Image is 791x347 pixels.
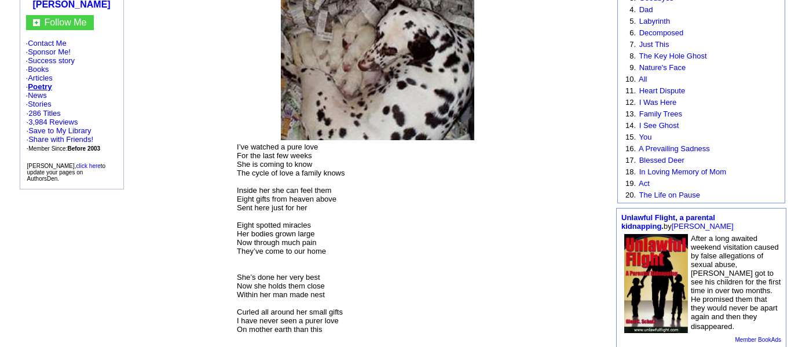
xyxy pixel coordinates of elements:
font: I’ve watched a pure love For the last few weeks She is coming to know The cycle of love a family ... [237,143,345,334]
a: click here [76,163,101,169]
font: · · · [27,126,94,152]
a: [PERSON_NAME] [672,222,734,231]
a: Member BookAds [735,337,781,343]
a: I See Ghost [639,121,679,130]
font: by [621,213,734,231]
a: Success story [28,56,75,65]
font: 10. [625,75,636,83]
a: Decomposed [639,28,684,37]
font: 20. [625,191,636,199]
a: Books [28,65,49,74]
img: 20590.jpg [624,234,688,333]
font: Member Since: [28,145,100,152]
font: 11. [625,86,636,95]
a: Stories [28,100,51,108]
a: 286 Titles [28,109,61,118]
a: A Prevailing Sadness [639,144,710,153]
a: All [639,75,647,83]
font: · · [27,109,101,152]
a: Heart Dispute [639,86,685,95]
a: Contact Me [28,39,66,48]
a: You [639,133,651,141]
a: Labyrinth [639,17,670,25]
a: Share with Friends! [28,135,93,144]
a: Family Trees [639,109,682,118]
a: Save to My Library [28,126,91,135]
font: 15. [625,133,636,141]
a: The Key Hole Ghost [639,52,706,60]
a: Articles [28,74,53,82]
a: Poetry [28,82,52,91]
font: 12. [625,98,636,107]
a: The Life on Pause [639,191,700,199]
a: Sponsor Me! [28,48,71,56]
a: I Was Here [639,98,677,107]
a: Follow Me [45,17,87,27]
font: 19. [625,179,636,188]
font: 5. [629,17,636,25]
font: 13. [625,109,636,118]
a: Blessed Deer [639,156,684,165]
font: [PERSON_NAME], to update your pages on AuthorsDen. [27,163,106,182]
a: 3,984 Reviews [28,118,78,126]
a: Act [639,179,650,188]
font: 4. [629,5,636,14]
font: · · · · · · · · [26,39,118,153]
a: Just This [639,40,669,49]
font: 14. [625,121,636,130]
font: 17. [625,156,636,165]
font: 6. [629,28,636,37]
font: 16. [625,144,636,153]
a: Nature's Face [639,63,686,72]
font: 9. [629,63,636,72]
a: News [28,91,47,100]
font: 7. [629,40,636,49]
font: 8. [629,52,636,60]
a: In Loving Memory of Mom [639,167,726,176]
b: Before 2003 [67,145,100,152]
img: gc.jpg [33,19,40,26]
a: Dad [639,5,653,14]
font: 18. [625,167,636,176]
font: After a long awaited weekend visitation caused by false allegations of sexual abuse, [PERSON_NAME... [691,234,781,331]
a: Unlawful Flight, a parental kidnapping. [621,213,715,231]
